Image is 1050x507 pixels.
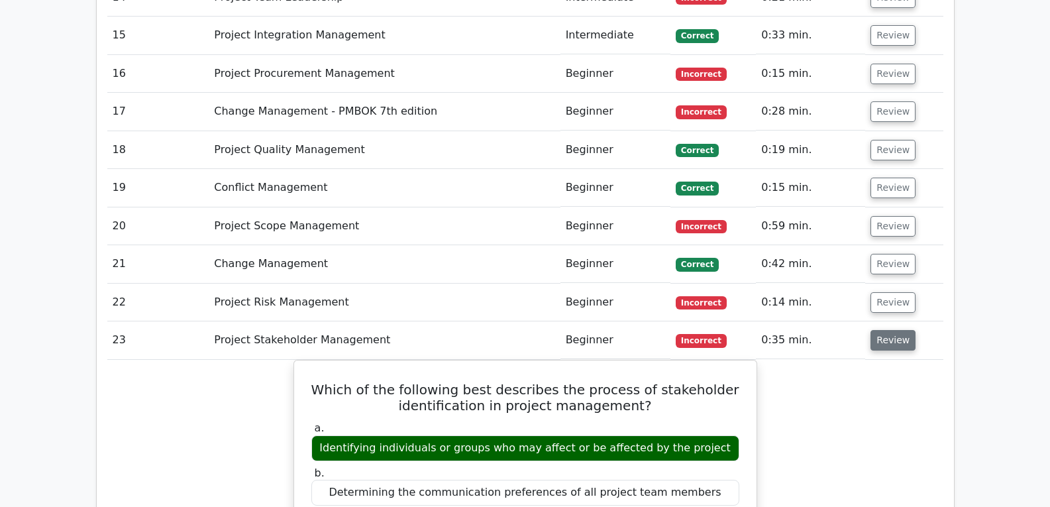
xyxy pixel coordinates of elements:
button: Review [870,101,916,122]
td: 0:15 min. [756,55,865,93]
td: Project Scope Management [209,207,560,245]
td: Project Quality Management [209,131,560,169]
td: Beginner [560,93,670,131]
td: 0:35 min. [756,321,865,359]
td: Beginner [560,321,670,359]
button: Review [870,178,916,198]
td: 23 [107,321,209,359]
div: Identifying individuals or groups who may affect or be affected by the project [311,435,739,461]
td: Project Procurement Management [209,55,560,93]
td: Conflict Management [209,169,560,207]
td: 21 [107,245,209,283]
button: Review [870,254,916,274]
td: 0:59 min. [756,207,865,245]
td: Intermediate [560,17,670,54]
span: a. [315,422,325,434]
button: Review [870,140,916,160]
h5: Which of the following best describes the process of stakeholder identification in project manage... [310,382,741,414]
td: 19 [107,169,209,207]
td: 20 [107,207,209,245]
button: Review [870,216,916,237]
td: Beginner [560,169,670,207]
span: Incorrect [676,334,727,347]
span: Incorrect [676,105,727,119]
td: 18 [107,131,209,169]
td: 16 [107,55,209,93]
td: Beginner [560,284,670,321]
td: Change Management - PMBOK 7th edition [209,93,560,131]
td: 15 [107,17,209,54]
td: Beginner [560,55,670,93]
td: Project Integration Management [209,17,560,54]
td: 22 [107,284,209,321]
button: Review [870,292,916,313]
span: b. [315,467,325,479]
td: Project Stakeholder Management [209,321,560,359]
td: Beginner [560,207,670,245]
td: Change Management [209,245,560,283]
span: Correct [676,182,719,195]
td: 0:19 min. [756,131,865,169]
div: Determining the communication preferences of all project team members [311,480,739,506]
td: 0:15 min. [756,169,865,207]
td: 0:14 min. [756,284,865,321]
span: Correct [676,144,719,157]
td: 17 [107,93,209,131]
td: 0:42 min. [756,245,865,283]
span: Incorrect [676,68,727,81]
span: Correct [676,258,719,271]
td: Beginner [560,131,670,169]
button: Review [870,330,916,351]
td: 0:33 min. [756,17,865,54]
td: Beginner [560,245,670,283]
span: Incorrect [676,220,727,233]
button: Review [870,25,916,46]
td: Project Risk Management [209,284,560,321]
td: 0:28 min. [756,93,865,131]
span: Correct [676,29,719,42]
span: Incorrect [676,296,727,310]
button: Review [870,64,916,84]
